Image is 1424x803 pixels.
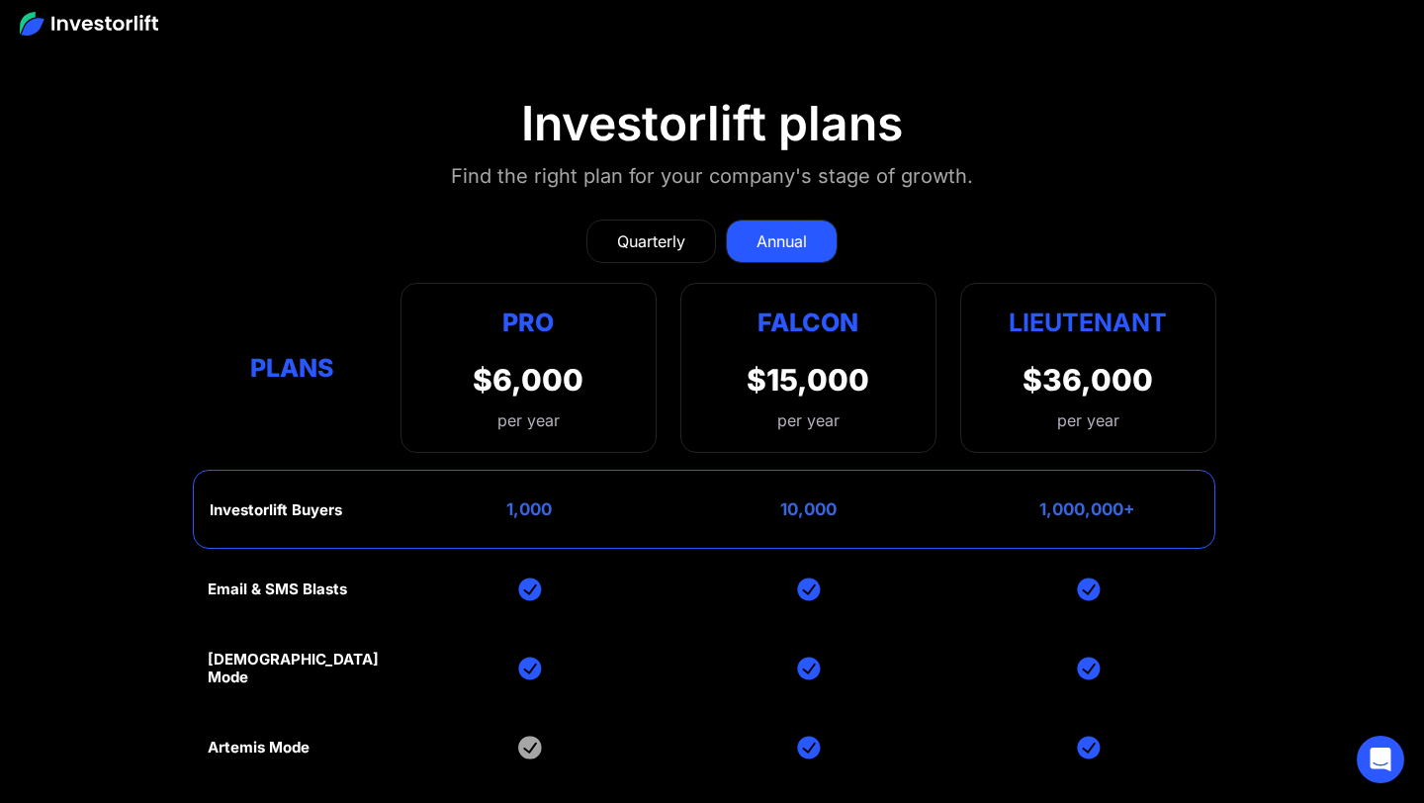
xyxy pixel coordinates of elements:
[1057,408,1119,432] div: per year
[208,739,310,757] div: Artemis Mode
[473,362,583,398] div: $6,000
[756,229,807,253] div: Annual
[451,160,973,192] div: Find the right plan for your company's stage of growth.
[1009,308,1167,337] strong: Lieutenant
[1023,362,1153,398] div: $36,000
[208,580,347,598] div: Email & SMS Blasts
[210,501,342,519] div: Investorlift Buyers
[473,408,583,432] div: per year
[780,499,837,519] div: 10,000
[208,348,377,387] div: Plans
[757,304,858,342] div: Falcon
[747,362,869,398] div: $15,000
[473,304,583,342] div: Pro
[617,229,685,253] div: Quarterly
[506,499,552,519] div: 1,000
[521,95,903,152] div: Investorlift plans
[777,408,840,432] div: per year
[208,651,379,686] div: [DEMOGRAPHIC_DATA] Mode
[1039,499,1135,519] div: 1,000,000+
[1357,736,1404,783] div: Open Intercom Messenger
